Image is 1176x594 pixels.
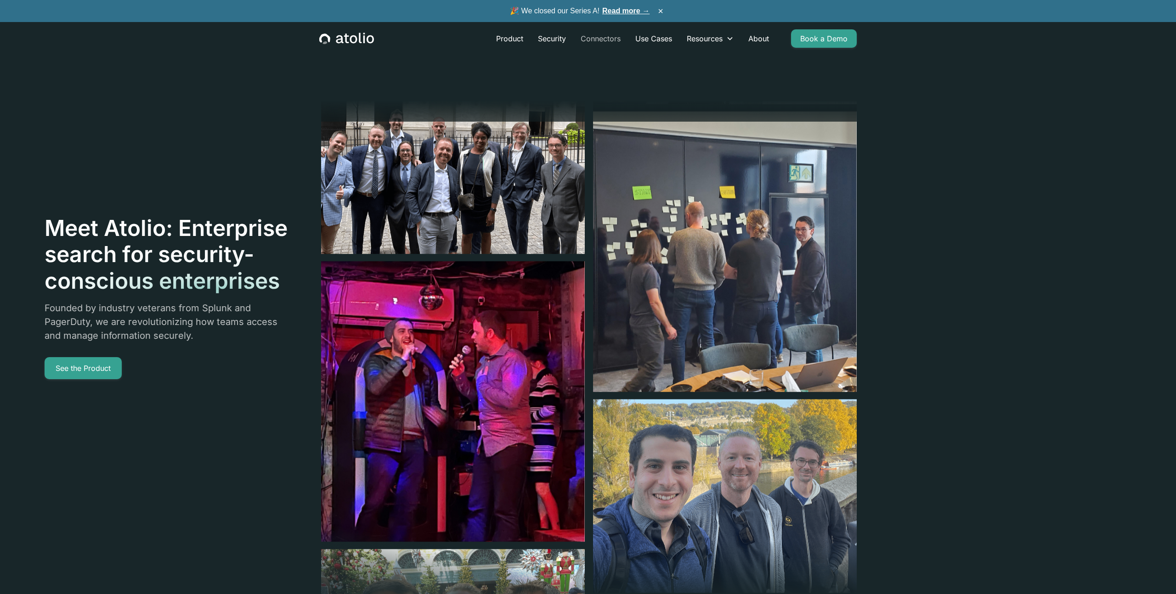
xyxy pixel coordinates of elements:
[321,99,585,254] img: image
[531,29,573,48] a: Security
[628,29,679,48] a: Use Cases
[573,29,628,48] a: Connectors
[45,215,289,294] h1: Meet Atolio: Enterprise search for security-conscious enterprises
[602,7,650,15] a: Read more →
[45,301,289,342] p: Founded by industry veterans from Splunk and PagerDuty, we are revolutionizing how teams access a...
[321,261,585,542] img: image
[687,33,723,44] div: Resources
[655,6,666,16] button: ×
[791,29,857,48] a: Book a Demo
[593,399,857,593] img: image
[45,357,122,379] a: See the Product
[319,33,374,45] a: home
[679,29,741,48] div: Resources
[593,112,857,392] img: image
[1130,550,1176,594] iframe: Chat Widget
[510,6,650,17] span: 🎉 We closed our Series A!
[489,29,531,48] a: Product
[741,29,776,48] a: About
